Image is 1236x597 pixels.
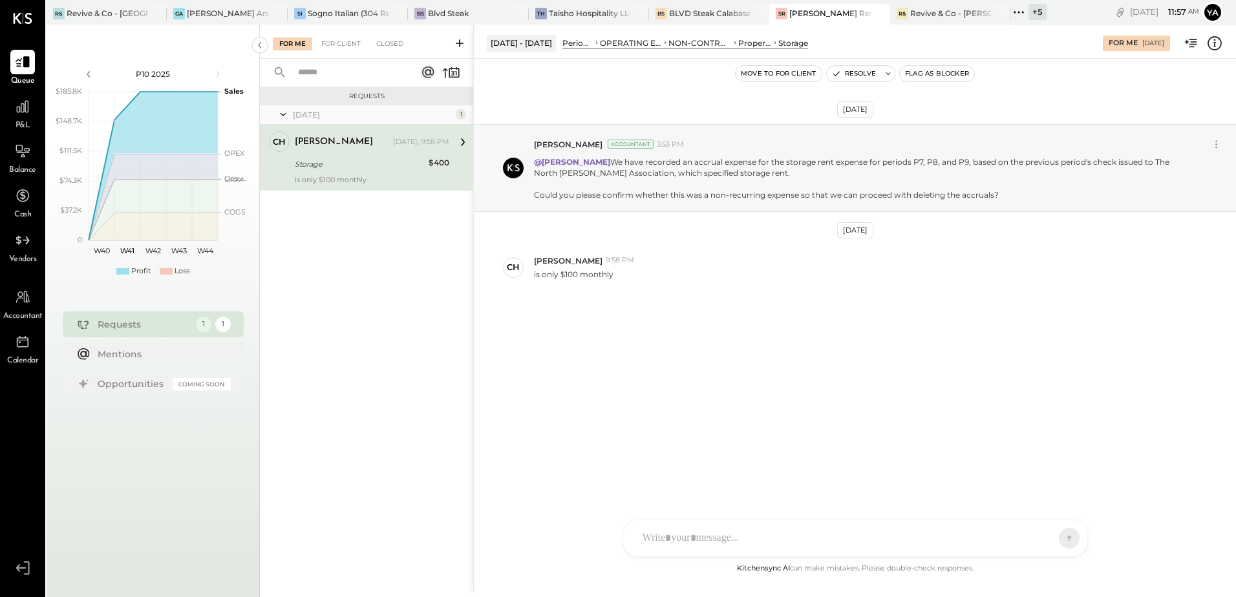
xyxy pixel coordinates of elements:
[549,8,630,19] div: Taisho Hospitality LLC
[600,37,662,48] div: OPERATING EXPENSES (EBITDA)
[900,66,974,81] button: Flag as Blocker
[215,317,231,332] div: 1
[145,246,161,255] text: W42
[295,158,425,171] div: Storage
[534,157,610,167] strong: @[PERSON_NAME]
[273,37,312,50] div: For Me
[171,246,187,255] text: W43
[1,285,45,322] a: Accountant
[535,8,547,19] div: TH
[827,66,881,81] button: Resolve
[1028,4,1047,20] div: + 5
[67,8,147,19] div: Revive & Co - [GEOGRAPHIC_DATA]
[308,8,389,19] div: Sogno Italian (304 Restaurant)
[428,8,469,19] div: Blvd Steak
[93,246,109,255] text: W40
[655,8,667,19] div: BS
[131,266,151,277] div: Profit
[487,35,556,51] div: [DATE] - [DATE]
[1109,38,1138,48] div: For Me
[59,146,82,155] text: $111.5K
[315,37,367,50] div: For Client
[294,8,306,19] div: SI
[657,140,684,150] span: 3:53 PM
[224,207,246,216] text: COGS
[606,255,634,266] span: 9:58 PM
[266,92,467,101] div: Requests
[1,139,45,176] a: Balance
[1,94,45,132] a: P&L
[507,261,520,273] div: ch
[56,116,82,125] text: $148.7K
[173,8,185,19] div: GA
[7,355,38,367] span: Calendar
[1114,5,1127,19] div: copy link
[224,149,245,158] text: OPEX
[14,209,31,221] span: Cash
[196,317,211,332] div: 1
[778,37,808,48] div: Storage
[1202,2,1223,23] button: Ya
[608,140,654,149] div: Accountant
[669,8,750,19] div: BLVD Steak Calabasas
[56,87,82,96] text: $185.8K
[1,330,45,367] a: Calendar
[98,318,189,331] div: Requests
[534,269,613,280] p: is only $100 monthly
[295,136,373,149] div: [PERSON_NAME]
[60,205,82,215] text: $37.2K
[393,137,449,147] div: [DATE], 9:58 PM
[98,68,208,79] div: P10 2025
[78,235,82,244] text: 0
[789,8,870,19] div: [PERSON_NAME] Restaurant & Deli
[736,66,822,81] button: Move to for client
[295,175,449,184] div: is only $100 monthly
[668,37,732,48] div: NON-CONTROLLABLE EXPENSES
[98,377,166,390] div: Opportunities
[224,174,244,183] text: Labor
[9,254,37,266] span: Vendors
[293,109,453,120] div: [DATE]
[1,183,45,221] a: Cash
[534,255,602,266] span: [PERSON_NAME]
[98,348,224,361] div: Mentions
[187,8,268,19] div: [PERSON_NAME] Arso
[837,222,873,238] div: [DATE]
[224,87,244,96] text: Sales
[175,266,189,277] div: Loss
[1,50,45,87] a: Queue
[197,246,213,255] text: W44
[429,156,449,169] div: $400
[53,8,65,19] div: R&
[562,37,593,48] div: Period P&L
[776,8,787,19] div: SR
[897,8,908,19] div: R&
[1,228,45,266] a: Vendors
[534,156,1191,201] p: We have recorded an accrual expense for the storage rent expense for periods P7, P8, and P9, base...
[59,176,82,185] text: $74.3K
[910,8,991,19] div: Revive & Co - [PERSON_NAME]
[273,136,286,148] div: ch
[1142,39,1164,48] div: [DATE]
[9,165,36,176] span: Balance
[16,120,30,132] span: P&L
[837,101,873,118] div: [DATE]
[224,174,246,183] text: Occu...
[173,378,231,390] div: Coming Soon
[1130,6,1199,18] div: [DATE]
[120,246,134,255] text: W41
[738,37,772,48] div: Property Expenses
[414,8,426,19] div: BS
[370,37,410,50] div: Closed
[3,311,43,322] span: Accountant
[456,109,466,120] div: 1
[534,139,602,150] span: [PERSON_NAME]
[11,76,35,87] span: Queue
